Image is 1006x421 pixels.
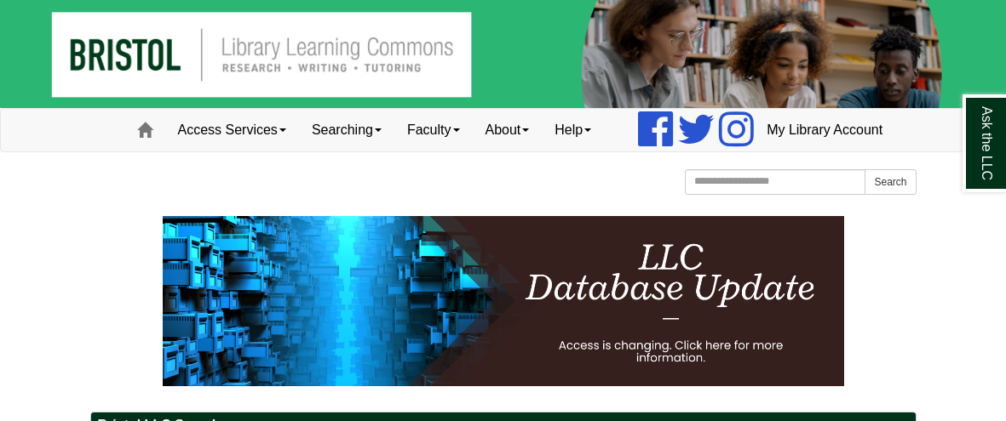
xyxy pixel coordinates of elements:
[165,109,299,151] a: Access Services
[299,109,394,151] a: Searching
[754,109,895,151] a: My Library Account
[542,109,604,151] a: Help
[865,169,916,195] button: Search
[473,109,543,151] a: About
[163,216,844,386] img: HTML tutorial
[394,109,473,151] a: Faculty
